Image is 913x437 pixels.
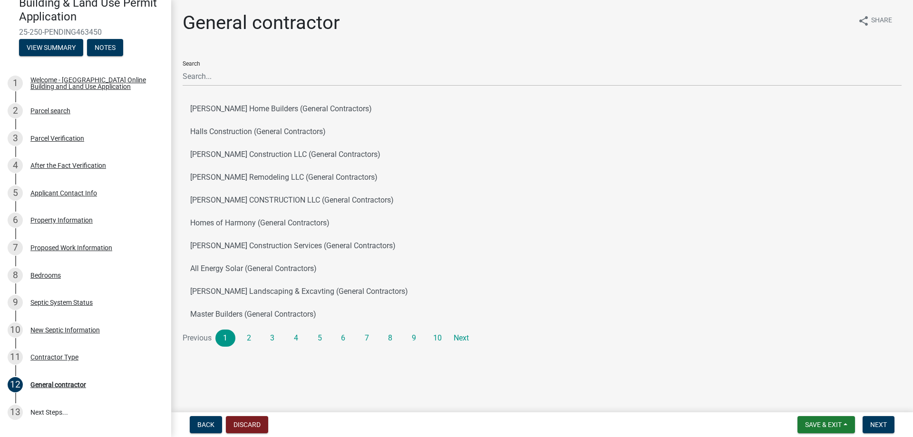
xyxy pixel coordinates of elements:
[427,330,447,347] a: 10
[215,330,235,347] a: 1
[30,299,93,306] div: Septic System Status
[8,213,23,228] div: 6
[310,330,330,347] a: 5
[19,28,152,37] span: 25-250-PENDING463450
[451,330,471,347] a: Next
[8,377,23,392] div: 12
[239,330,259,347] a: 2
[183,234,902,257] button: [PERSON_NAME] Construction Services (General Contractors)
[183,330,902,347] nav: Page navigation
[183,303,902,326] button: Master Builders (General Contractors)
[30,217,93,223] div: Property Information
[870,421,887,428] span: Next
[8,295,23,310] div: 9
[357,330,377,347] a: 7
[87,44,123,52] wm-modal-confirm: Notes
[30,162,106,169] div: After the Fact Verification
[8,158,23,173] div: 4
[30,327,100,333] div: New Septic Information
[183,120,902,143] button: Halls Construction (General Contractors)
[183,280,902,303] button: [PERSON_NAME] Landscaping & Excavting (General Contractors)
[183,67,902,86] input: Search...
[286,330,306,347] a: 4
[30,272,61,279] div: Bedrooms
[19,44,83,52] wm-modal-confirm: Summary
[19,39,83,56] button: View Summary
[183,143,902,166] button: [PERSON_NAME] Construction LLC (General Contractors)
[183,189,902,212] button: [PERSON_NAME] CONSTRUCTION LLC (General Contractors)
[404,330,424,347] a: 9
[30,77,156,90] div: Welcome - [GEOGRAPHIC_DATA] Online Building and Land Use Application
[8,268,23,283] div: 8
[30,135,84,142] div: Parcel Verification
[797,416,855,433] button: Save & Exit
[858,15,869,27] i: share
[8,76,23,91] div: 1
[8,240,23,255] div: 7
[226,416,268,433] button: Discard
[183,212,902,234] button: Homes of Harmony (General Contractors)
[8,350,23,365] div: 11
[805,421,842,428] span: Save & Exit
[183,166,902,189] button: [PERSON_NAME] Remodeling LLC (General Contractors)
[8,322,23,338] div: 10
[8,405,23,420] div: 13
[380,330,400,347] a: 8
[183,97,902,120] button: [PERSON_NAME] Home Builders (General Contractors)
[333,330,353,347] a: 6
[183,257,902,280] button: All Energy Solar (General Contractors)
[8,103,23,118] div: 2
[863,416,894,433] button: Next
[30,244,112,251] div: Proposed Work Information
[197,421,214,428] span: Back
[190,416,222,433] button: Back
[30,107,70,114] div: Parcel search
[8,131,23,146] div: 3
[262,330,282,347] a: 3
[30,381,86,388] div: General contractor
[850,11,900,30] button: shareShare
[871,15,892,27] span: Share
[30,190,97,196] div: Applicant Contact Info
[30,354,78,360] div: Contractor Type
[8,185,23,201] div: 5
[87,39,123,56] button: Notes
[183,11,340,34] h1: General contractor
